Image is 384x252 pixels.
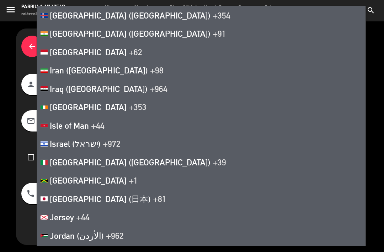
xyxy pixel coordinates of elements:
span: +98 [150,65,164,75]
span: Jersey [50,212,74,222]
i: person [27,80,35,89]
span: [GEOGRAPHIC_DATA] [50,175,127,185]
span: [GEOGRAPHIC_DATA] ([GEOGRAPHIC_DATA]) [50,157,210,167]
span: [GEOGRAPHIC_DATA] ([GEOGRAPHIC_DATA]) [50,29,210,38]
span: [GEOGRAPHIC_DATA] [50,47,127,57]
span: +44 [76,212,90,222]
i: menu [5,4,16,15]
span: +1 [129,175,138,185]
span: [GEOGRAPHIC_DATA] [50,102,127,112]
span: [GEOGRAPHIC_DATA] (日本) [50,194,151,204]
span: RESERVAR MESA [316,4,332,16]
i: check_box_outline_blank [27,153,35,161]
i: mail_outline [27,117,35,125]
span: Israel (‫ישראל‬‎) [50,139,101,149]
button: menu [5,4,16,17]
span: BUSCAR [363,4,379,16]
span: +962 [106,231,124,241]
i: arrow_back [28,42,36,51]
span: Iran (‫[GEOGRAPHIC_DATA]‬‎) [50,65,148,75]
span: +81 [153,194,166,204]
span: WALK IN [332,4,347,16]
span: +353 [129,102,146,112]
span: +39 [213,157,226,167]
div: Parrilla Mi Viejo [21,4,83,11]
span: +62 [129,47,142,57]
span: +972 [103,139,121,149]
span: Isle of Man [50,120,89,130]
i: search [367,6,375,15]
span: Reserva especial [347,4,363,16]
div: miércoles 20. agosto - 20:28 [21,11,83,18]
span: +91 [213,29,226,38]
i: phone [26,189,35,198]
span: +964 [150,84,167,94]
span: +44 [91,120,105,130]
div: Datos del cliente [21,34,242,59]
span: Iraq (‫[GEOGRAPHIC_DATA]‬‎) [50,84,148,94]
span: Jordan (‫الأردن‬‎) [50,231,104,241]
